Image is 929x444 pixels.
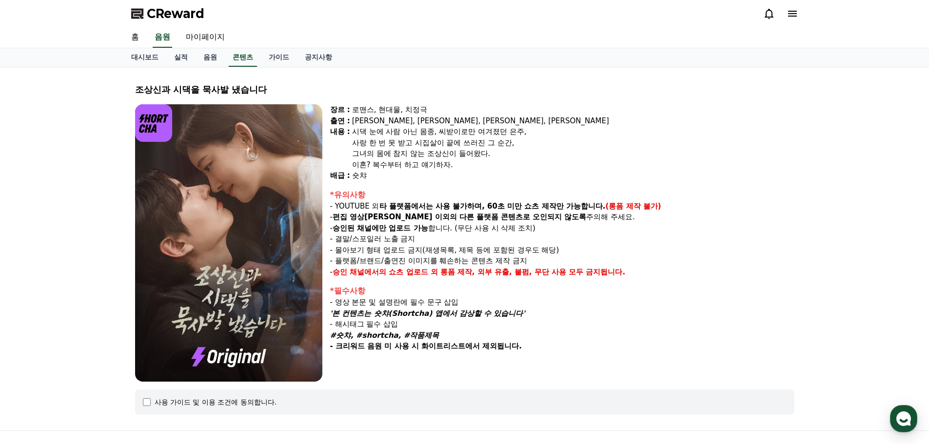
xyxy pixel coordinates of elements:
[330,255,794,267] p: - 플랫폼/브랜드/출연진 이미지를 훼손하는 콘텐츠 제작 금지
[330,104,350,116] div: 장르 :
[155,397,277,407] div: 사용 가이드 및 이용 조건에 동의합니다.
[352,170,794,181] div: 숏챠
[196,48,225,67] a: 음원
[352,104,794,116] div: 로맨스, 현대물, 치정극
[333,268,438,276] strong: 승인 채널에서의 쇼츠 업로드 외
[330,233,794,245] p: - 결말/스포일러 노출 금지
[333,212,457,221] strong: 편집 영상[PERSON_NAME] 이외의
[330,201,794,212] p: - YOUTUBE 외
[151,324,162,331] span: 설정
[330,170,350,181] div: 배급 :
[330,342,522,350] strong: - 크리워드 음원 미 사용 시 화이트리스트에서 제외됩니다.
[352,159,794,171] div: 이혼? 복수부터 하고 얘기하자.
[330,309,525,318] em: '본 컨텐츠는 숏챠(Shortcha) 앱에서 감상할 수 있습니다'
[352,126,794,137] div: 시댁 눈에 사람 아닌 몸종, 씨받이로만 여겨졌던 은주,
[330,245,794,256] p: - 몰아보기 형태 업로드 금지(재생목록, 제목 등에 포함된 경우도 해당)
[131,6,204,21] a: CReward
[297,48,340,67] a: 공지사항
[606,202,661,211] strong: (롱폼 제작 불가)
[330,126,350,170] div: 내용 :
[330,319,794,330] p: - 해시태그 필수 삽입
[440,268,626,276] strong: 롱폼 제작, 외부 유출, 불펌, 무단 사용 모두 금지됩니다.
[330,212,794,223] p: - 주의해 주세요.
[123,48,166,67] a: 대시보드
[352,148,794,159] div: 그녀의 몸에 참지 않는 조상신이 들어왔다.
[459,212,587,221] strong: 다른 플랫폼 콘텐츠로 오인되지 않도록
[126,309,187,333] a: 설정
[3,309,64,333] a: 홈
[31,324,37,331] span: 홈
[330,267,794,278] p: -
[166,48,196,67] a: 실적
[330,116,350,127] div: 출연 :
[64,309,126,333] a: 대화
[135,104,173,142] img: logo
[352,137,794,149] div: 사랑 한 번 못 받고 시집살이 끝에 쓰러진 그 순간,
[89,324,101,332] span: 대화
[261,48,297,67] a: 가이드
[135,83,794,97] div: 조상신과 시댁을 묵사발 냈습니다
[330,331,439,340] em: #숏챠, #shortcha, #작품제목
[330,285,794,297] div: *필수사항
[135,104,322,382] img: video
[330,189,794,201] div: *유의사항
[147,6,204,21] span: CReward
[330,223,794,234] p: - 합니다. (무단 사용 시 삭제 조치)
[352,116,794,127] div: [PERSON_NAME], [PERSON_NAME], [PERSON_NAME], [PERSON_NAME]
[229,48,257,67] a: 콘텐츠
[153,27,172,48] a: 음원
[379,202,606,211] strong: 타 플랫폼에서는 사용 불가하며, 60초 미만 쇼츠 제작만 가능합니다.
[333,224,428,232] strong: 승인된 채널에만 업로드 가능
[123,27,147,48] a: 홈
[178,27,233,48] a: 마이페이지
[330,297,794,308] p: - 영상 본문 및 설명란에 필수 문구 삽입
